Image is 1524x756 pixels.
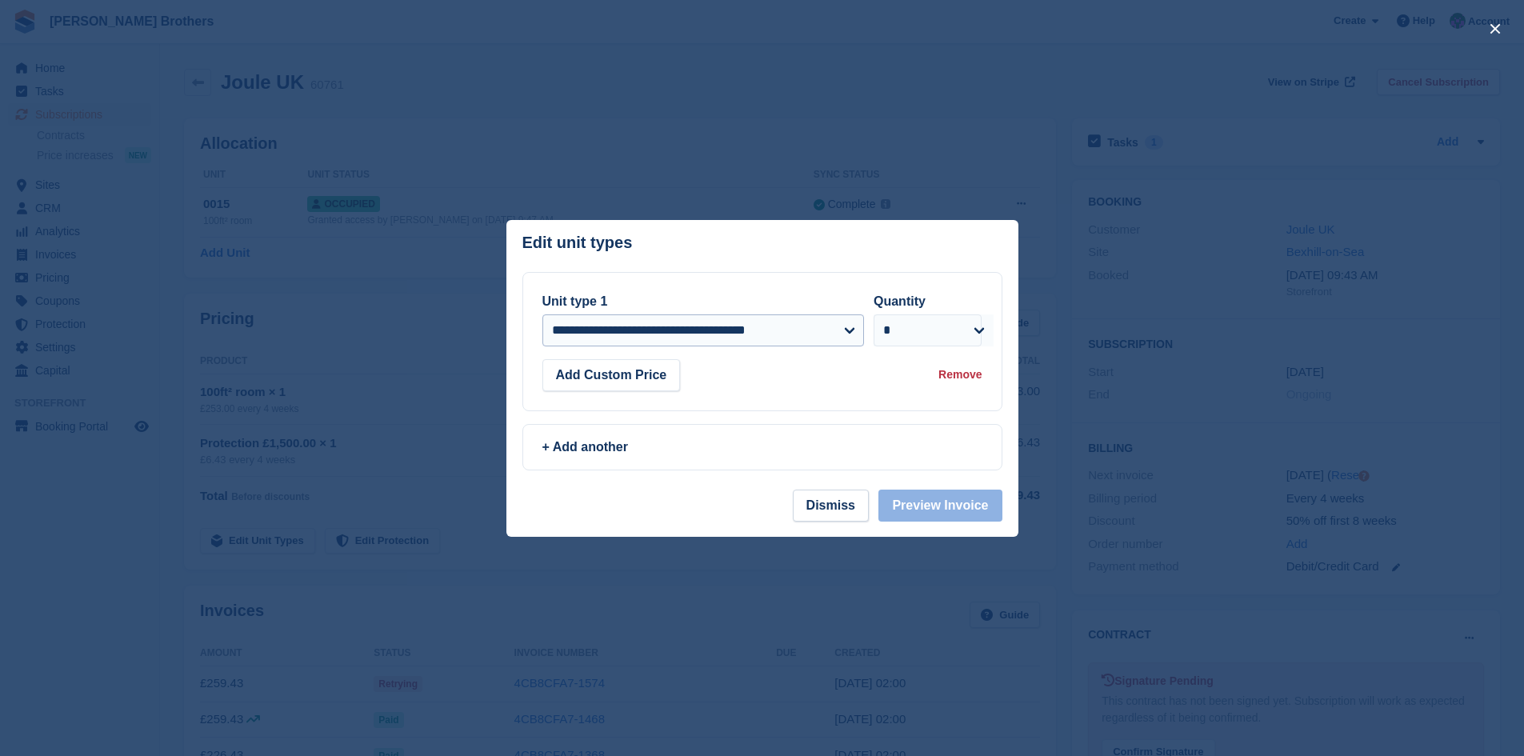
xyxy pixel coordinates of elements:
div: + Add another [542,438,982,457]
p: Edit unit types [522,234,633,252]
a: + Add another [522,424,1002,470]
label: Quantity [874,294,926,308]
button: Add Custom Price [542,359,681,391]
button: Preview Invoice [878,490,1002,522]
button: close [1482,16,1508,42]
div: Remove [938,366,982,383]
label: Unit type 1 [542,294,608,308]
button: Dismiss [793,490,869,522]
